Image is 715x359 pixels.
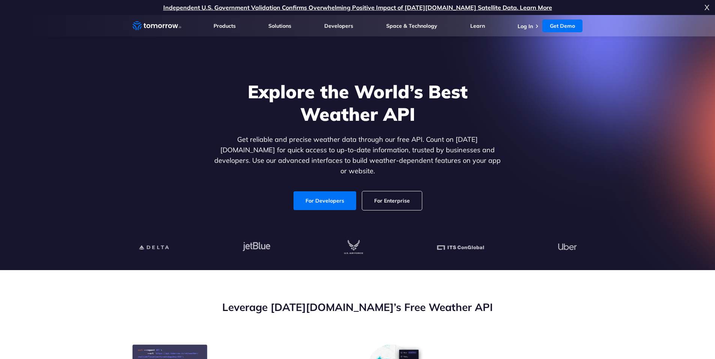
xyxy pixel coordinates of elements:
a: Space & Technology [386,23,437,29]
h2: Leverage [DATE][DOMAIN_NAME]’s Free Weather API [132,300,583,314]
a: Developers [324,23,353,29]
a: Solutions [268,23,291,29]
a: Independent U.S. Government Validation Confirms Overwhelming Positive Impact of [DATE][DOMAIN_NAM... [163,4,552,11]
a: For Developers [294,191,356,210]
a: Home link [132,20,181,32]
a: Products [214,23,236,29]
p: Get reliable and precise weather data through our free API. Count on [DATE][DOMAIN_NAME] for quic... [213,134,503,176]
a: For Enterprise [362,191,422,210]
a: Log In [518,23,533,30]
a: Learn [470,23,485,29]
h1: Explore the World’s Best Weather API [213,80,503,125]
a: Get Demo [542,20,583,32]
